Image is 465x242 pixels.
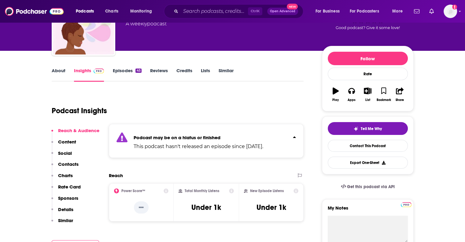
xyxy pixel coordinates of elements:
button: List [360,84,375,106]
p: Reach & Audience [58,128,99,133]
p: Charts [58,173,73,178]
p: Similar [58,218,73,223]
span: More [392,7,403,16]
button: Open AdvancedNew [267,8,298,15]
button: Export One-Sheet [328,157,408,169]
div: List [365,98,370,102]
button: Show profile menu [444,5,457,18]
span: Good podcast? Give it some love! [336,25,400,30]
svg: Add a profile image [452,5,457,9]
span: For Business [316,7,340,16]
p: Contacts [58,161,79,167]
a: Pro website [401,201,411,207]
span: New [287,4,298,9]
button: open menu [388,6,410,16]
span: For Podcasters [350,7,379,16]
div: Share [396,98,404,102]
p: Sponsors [58,195,78,201]
span: Get this podcast via API [347,184,394,189]
p: Details [58,207,73,212]
a: InsightsPodchaser Pro [74,68,104,82]
button: Sponsors [51,195,78,207]
button: tell me why sparkleTell Me Why [328,122,408,135]
p: Content [58,139,76,145]
button: Content [51,139,76,150]
p: This podcast hasn't released an episode since [DATE]. [134,143,263,150]
div: Rate [328,68,408,80]
a: Charts [101,6,122,16]
strong: Podcast may be on a hiatus or finished [134,135,220,140]
h3: Under 1k [191,203,221,212]
button: Contacts [51,161,79,173]
button: Reach & Audience [51,128,99,139]
section: Click to expand status details [109,124,304,158]
p: -- [134,201,149,214]
button: Follow [328,52,408,65]
button: Bookmark [376,84,392,106]
button: Details [51,207,73,218]
button: open menu [126,6,160,16]
a: Reviews [150,68,168,82]
img: User Profile [444,5,457,18]
button: Play [328,84,344,106]
a: Show notifications dropdown [427,6,436,17]
img: Podchaser Pro [94,69,104,73]
h3: Under 1k [256,203,286,212]
a: Get this podcast via API [336,179,400,194]
span: Ctrl K [248,7,262,15]
div: 45 [135,69,141,73]
button: open menu [311,6,347,16]
span: Charts [105,7,118,16]
a: Contact This Podcast [328,140,408,152]
h1: Podcast Insights [52,106,107,115]
a: Credits [176,68,192,82]
a: About [52,68,65,82]
button: open menu [72,6,102,16]
span: Monitoring [130,7,152,16]
button: Charts [51,173,73,184]
a: Similar [219,68,234,82]
div: Play [332,98,339,102]
div: Apps [348,98,356,102]
button: Similar [51,218,73,229]
button: Share [392,84,408,106]
img: tell me why sparkle [353,126,358,131]
span: Tell Me Why [361,126,382,131]
img: Podchaser Pro [401,202,411,207]
p: Rate Card [58,184,81,190]
img: Podchaser - Follow, Share and Rate Podcasts [5,6,64,17]
div: A weekly podcast [126,20,167,28]
h2: Power Score™ [121,189,145,193]
h2: Reach [109,173,123,178]
input: Search podcasts, credits, & more... [181,6,248,16]
div: Search podcasts, credits, & more... [170,4,309,18]
button: Apps [344,84,360,106]
button: Social [51,150,72,162]
div: Bookmark [376,98,391,102]
span: Open Advanced [270,10,295,13]
a: Lists [201,68,210,82]
h2: Total Monthly Listens [185,189,219,193]
p: Social [58,150,72,156]
label: My Notes [328,205,408,216]
span: Logged in as MackenzieCollier [444,5,457,18]
a: Show notifications dropdown [411,6,422,17]
button: Rate Card [51,184,81,195]
a: Episodes45 [113,68,141,82]
h2: New Episode Listens [250,189,284,193]
button: open menu [346,6,388,16]
span: Podcasts [76,7,94,16]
